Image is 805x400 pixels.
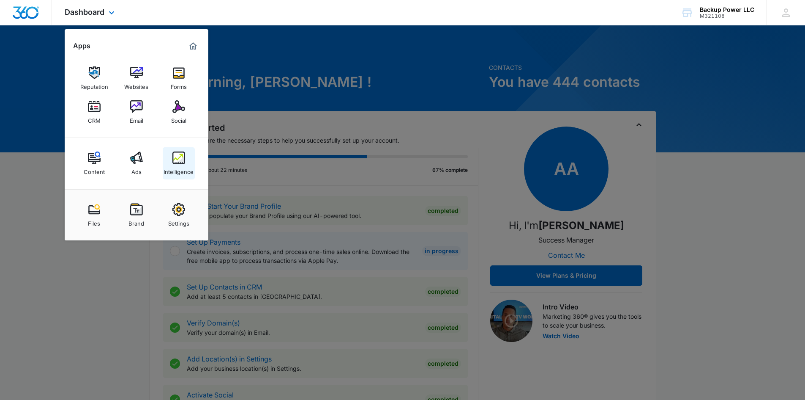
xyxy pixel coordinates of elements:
div: Ads [131,164,142,175]
div: Settings [168,216,189,227]
a: Reputation [78,62,110,94]
div: Brand [128,216,144,227]
a: Settings [163,199,195,231]
a: Email [120,96,153,128]
div: account name [700,6,754,13]
a: Content [78,147,110,179]
div: Email [130,113,143,124]
a: Forms [163,62,195,94]
a: Social [163,96,195,128]
div: account id [700,13,754,19]
span: Dashboard [65,8,104,17]
div: Social [171,113,186,124]
div: Websites [124,79,148,90]
a: Intelligence [163,147,195,179]
a: Ads [120,147,153,179]
div: CRM [88,113,101,124]
div: Content [84,164,105,175]
div: Intelligence [164,164,194,175]
a: Websites [120,62,153,94]
div: Forms [171,79,187,90]
div: Reputation [80,79,108,90]
a: Marketing 360® Dashboard [186,39,200,53]
a: Files [78,199,110,231]
h2: Apps [73,42,90,50]
a: CRM [78,96,110,128]
a: Brand [120,199,153,231]
div: Files [88,216,100,227]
